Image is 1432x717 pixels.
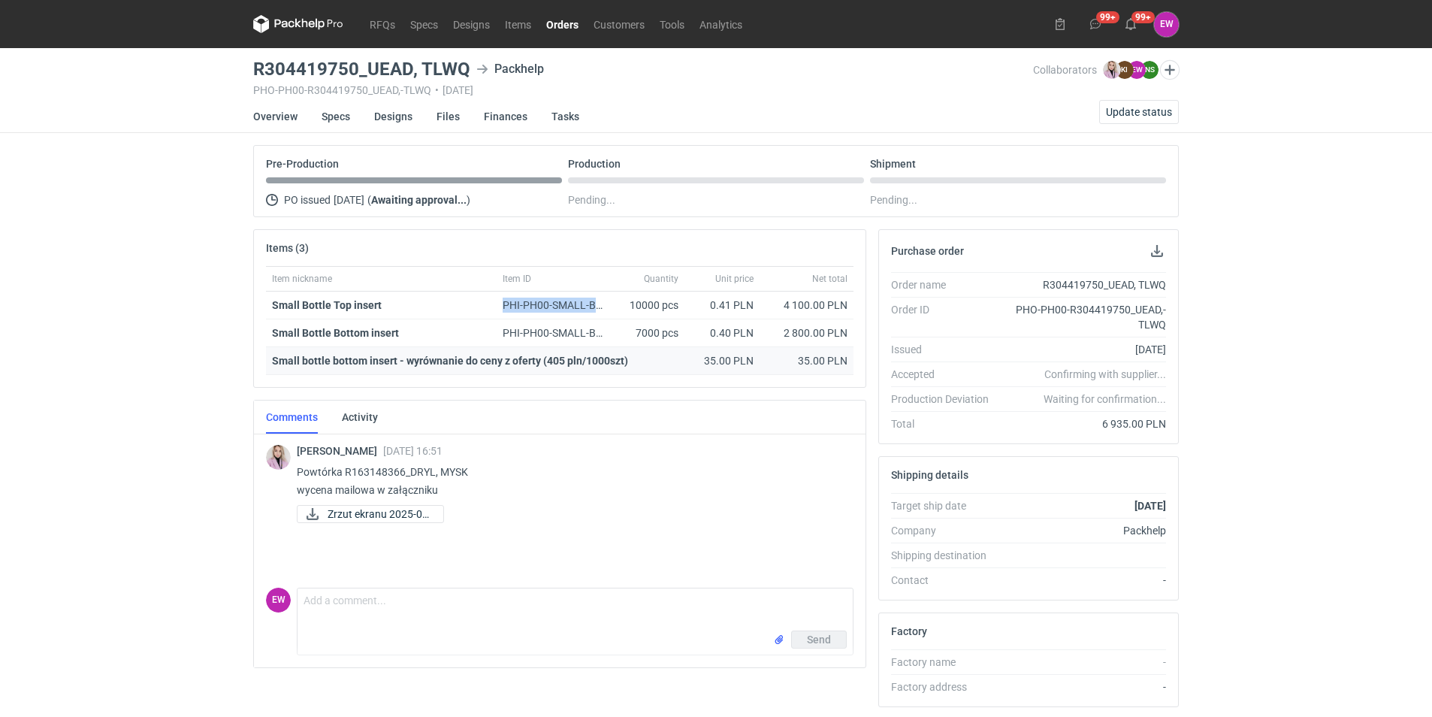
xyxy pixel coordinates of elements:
[609,319,684,347] div: 7000 pcs
[383,445,443,457] span: [DATE] 16:51
[891,302,1001,332] div: Order ID
[791,631,847,649] button: Send
[403,15,446,33] a: Specs
[497,15,539,33] a: Items
[322,100,350,133] a: Specs
[1128,61,1146,79] figcaption: EW
[1001,342,1166,357] div: [DATE]
[870,158,916,170] p: Shipment
[334,191,364,209] span: [DATE]
[1160,60,1180,80] button: Edit collaborators
[1001,416,1166,431] div: 6 935.00 PLN
[891,523,1001,538] div: Company
[1154,12,1179,37] button: EW
[891,625,927,637] h2: Factory
[503,325,603,340] div: PHI-PH00-SMALL-BOTTLE-BOTTOM-INSERT
[1001,655,1166,670] div: -
[297,505,444,523] div: Zrzut ekranu 2025-08-18 o 16.51.38.png
[690,353,754,368] div: 35.00 PLN
[715,273,754,285] span: Unit price
[652,15,692,33] a: Tools
[272,299,382,311] strong: Small Bottle Top insert
[1119,12,1143,36] button: 99+
[1001,523,1166,538] div: Packhelp
[692,15,750,33] a: Analytics
[690,298,754,313] div: 0.41 PLN
[891,679,1001,694] div: Factory address
[266,401,318,434] a: Comments
[467,194,470,206] span: )
[253,84,1033,96] div: PHO-PH00-R304419750_UEAD,-TLWQ [DATE]
[891,392,1001,407] div: Production Deviation
[253,60,470,78] h3: R304419750_UEAD, TLWQ
[1140,61,1159,79] figcaption: NS
[266,445,291,470] img: Klaudia Wiśniewska
[1099,100,1179,124] button: Update status
[1083,12,1107,36] button: 99+
[266,588,291,613] div: Ewa Wiatroszak
[551,100,579,133] a: Tasks
[1044,392,1166,407] em: Waiting for confirmation...
[476,60,544,78] div: Packhelp
[1001,277,1166,292] div: R304419750_UEAD, TLWQ
[272,327,399,339] strong: Small Bottle Bottom insert
[891,342,1001,357] div: Issued
[891,573,1001,588] div: Contact
[807,634,831,645] span: Send
[503,273,531,285] span: Item ID
[1033,64,1097,76] span: Collaborators
[766,325,847,340] div: 2 800.00 PLN
[568,191,615,209] span: Pending...
[437,100,460,133] a: Files
[891,498,1001,513] div: Target ship date
[297,445,383,457] span: [PERSON_NAME]
[266,191,562,209] div: PO issued
[891,416,1001,431] div: Total
[1103,61,1121,79] img: Klaudia Wiśniewska
[1154,12,1179,37] div: Ewa Wiatroszak
[1106,107,1172,117] span: Update status
[1044,368,1166,380] em: Confirming with supplier...
[766,298,847,313] div: 4 100.00 PLN
[766,353,847,368] div: 35.00 PLN
[568,158,621,170] p: Production
[253,15,343,33] svg: Packhelp Pro
[253,100,298,133] a: Overview
[1001,302,1166,332] div: PHO-PH00-R304419750_UEAD,-TLWQ
[812,273,847,285] span: Net total
[374,100,412,133] a: Designs
[503,298,603,313] div: PHI-PH00-SMALL-BOTTLE-TOP-INSERT
[266,242,309,254] h2: Items (3)
[891,277,1001,292] div: Order name
[586,15,652,33] a: Customers
[1116,61,1134,79] figcaption: KI
[644,273,678,285] span: Quantity
[297,505,444,523] a: Zrzut ekranu 2025-08...
[367,194,371,206] span: (
[435,84,439,96] span: •
[891,655,1001,670] div: Factory name
[297,463,841,499] p: Powtórka R163148366_DRYL, MYSK wycena mailowa w załączniku
[891,367,1001,382] div: Accepted
[342,401,378,434] a: Activity
[690,325,754,340] div: 0.40 PLN
[609,292,684,319] div: 10000 pcs
[1001,573,1166,588] div: -
[870,191,1166,209] div: Pending...
[446,15,497,33] a: Designs
[266,588,291,613] figcaption: EW
[891,469,968,481] h2: Shipping details
[272,355,628,367] strong: Small bottle bottom insert - wyrównanie do ceny z oferty (405 pln/1000szt)
[362,15,403,33] a: RFQs
[539,15,586,33] a: Orders
[891,548,1001,563] div: Shipping destination
[328,506,431,522] span: Zrzut ekranu 2025-08...
[371,194,467,206] strong: Awaiting approval...
[272,273,332,285] span: Item nickname
[891,245,964,257] h2: Purchase order
[484,100,527,133] a: Finances
[1001,679,1166,694] div: -
[266,158,339,170] p: Pre-Production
